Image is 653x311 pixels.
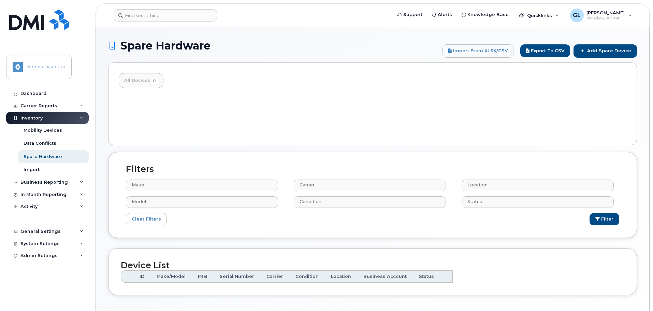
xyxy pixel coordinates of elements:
[121,261,624,270] h2: Device List
[108,40,439,52] h1: Spare Hardware
[442,44,513,57] a: Import from XLSX/CSV
[150,270,192,283] th: Make/Model
[214,270,260,283] th: Serial Number
[590,213,619,226] button: Filter
[413,270,440,283] th: Status
[520,44,570,57] button: Export to CSV
[260,270,289,283] th: Carrier
[126,213,167,226] a: Clear Filters
[289,270,325,283] th: Condition
[150,77,158,84] span: 0
[121,165,624,174] h2: Filters
[357,270,413,283] th: Business Account
[133,270,150,283] th: ID
[192,270,214,283] th: IMEI
[574,44,637,57] a: Add Spare Device
[325,270,357,283] th: Location
[119,73,163,88] a: All Devices0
